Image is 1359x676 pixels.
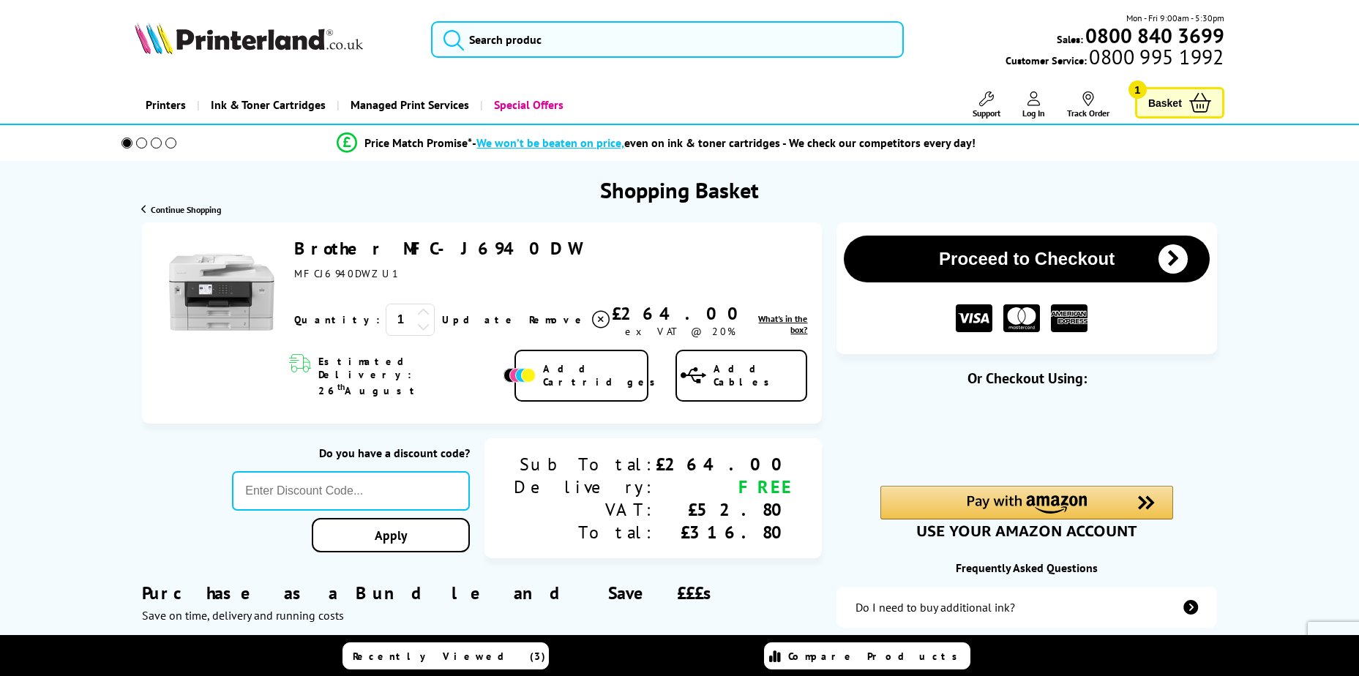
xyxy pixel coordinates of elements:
div: Delivery: [514,476,656,498]
a: Update [442,313,517,326]
div: VAT: [514,498,656,521]
input: Search produc [431,21,904,58]
a: additional-ink [836,587,1216,628]
a: Printers [135,86,197,124]
a: Recently Viewed (3) [342,642,549,669]
span: 0800 995 1992 [1087,50,1224,64]
a: Printerland Logo [135,22,412,57]
div: Do you have a discount code? [232,446,470,460]
div: £264.00 [656,453,793,476]
div: Total: [514,521,656,544]
img: MASTER CARD [1003,304,1040,333]
div: £52.80 [656,498,793,521]
a: 0800 840 3699 [1083,29,1224,42]
span: Price Match Promise* [364,135,472,150]
div: Do I need to buy additional ink? [856,600,1015,615]
b: 0800 840 3699 [1085,22,1224,49]
a: Apply [312,518,471,552]
div: Or Checkout Using: [836,369,1216,388]
span: Continue Shopping [151,204,221,215]
span: What's in the box? [758,313,807,335]
img: Add Cartridges [503,368,536,383]
div: £264.00 [612,302,749,325]
span: MFCJ6940DWZU1 [294,267,399,280]
input: Enter Discount Code... [232,471,470,511]
span: Remove [529,313,587,326]
span: Ink & Toner Cartridges [211,86,326,124]
a: Delete item from your basket [529,309,612,331]
div: Save on time, delivery and running costs [142,608,822,623]
span: Support [973,108,1000,119]
span: Estimated Delivery: 26 August [318,355,500,397]
span: ex VAT @ 20% [625,325,735,338]
a: Managed Print Services [337,86,480,124]
div: Sub Total: [514,453,656,476]
a: Ink & Toner Cartridges [197,86,337,124]
a: Compare Products [764,642,970,669]
button: Proceed to Checkout [844,236,1209,282]
span: Mon - Fri 9:00am - 5:30pm [1126,11,1224,25]
a: Support [973,91,1000,119]
div: Amazon Pay - Use your Amazon account [880,486,1173,537]
span: Recently Viewed (3) [353,650,546,663]
div: £316.80 [656,521,793,544]
a: Basket 1 [1135,87,1224,119]
div: Purchase as a Bundle and Save £££s [142,560,822,623]
img: American Express [1051,304,1087,333]
img: Printerland Logo [135,22,363,54]
sup: th [337,381,345,392]
span: Customer Service: [1006,50,1224,67]
a: lnk_inthebox [749,313,807,335]
a: Continue Shopping [141,204,221,215]
iframe: PayPal [880,411,1173,461]
a: Log In [1022,91,1045,119]
span: Sales: [1057,32,1083,46]
span: 1 [1128,80,1147,99]
div: FREE [656,476,793,498]
a: Special Offers [480,86,574,124]
span: We won’t be beaten on price, [476,135,624,150]
span: Quantity: [294,313,380,326]
div: - even on ink & toner cartridges - We check our competitors every day! [472,135,976,150]
span: Add Cables [714,362,806,388]
span: Log In [1022,108,1045,119]
a: Track Order [1067,91,1109,119]
span: Add Cartridges [543,362,663,388]
img: Brother MFC-J6940DW [167,237,277,347]
a: Brother MFC-J6940DW [294,237,580,260]
li: modal_Promise [102,130,1212,156]
span: Compare Products [788,650,965,663]
img: VISA [956,304,992,333]
span: Basket [1148,93,1182,113]
h1: Shopping Basket [600,176,759,204]
div: Frequently Asked Questions [836,560,1216,575]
